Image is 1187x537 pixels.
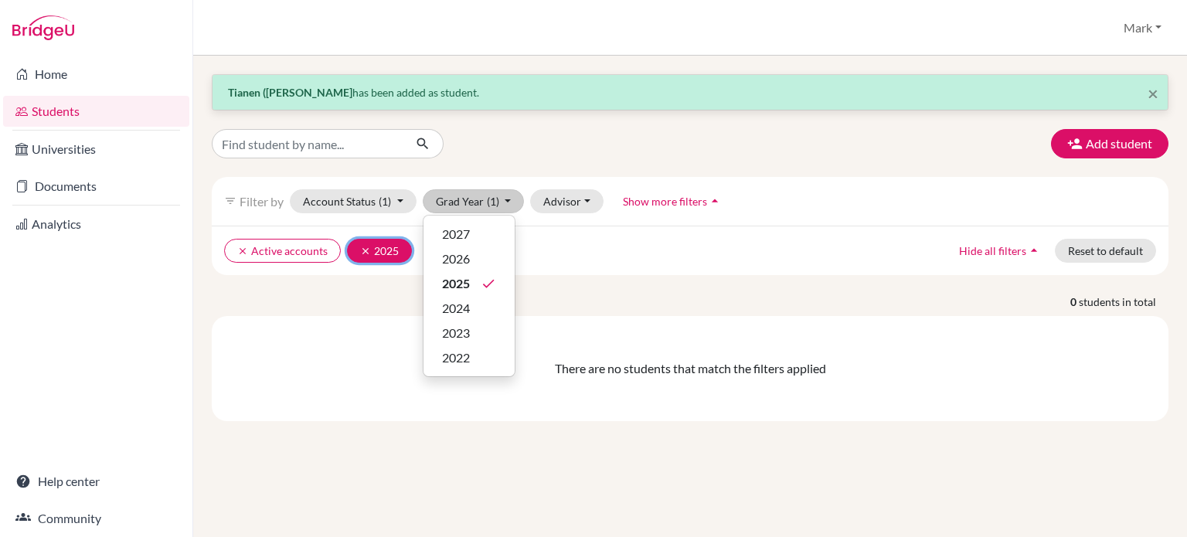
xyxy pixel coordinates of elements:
[610,189,736,213] button: Show more filtersarrow_drop_up
[1079,294,1168,310] span: students in total
[442,348,470,367] span: 2022
[379,195,391,208] span: (1)
[423,222,515,246] button: 2027
[3,209,189,240] a: Analytics
[228,86,352,99] strong: Tianen ([PERSON_NAME]
[423,296,515,321] button: 2024
[442,324,470,342] span: 2023
[423,215,515,377] div: Grad Year(1)
[224,359,1156,378] div: There are no students that match the filters applied
[1051,129,1168,158] button: Add student
[224,195,236,207] i: filter_list
[707,193,723,209] i: arrow_drop_up
[360,246,371,257] i: clear
[423,345,515,370] button: 2022
[442,250,470,268] span: 2026
[347,239,412,263] button: clear2025
[1070,294,1079,310] strong: 0
[1148,82,1158,104] span: ×
[3,96,189,127] a: Students
[959,244,1026,257] span: Hide all filters
[442,225,470,243] span: 2027
[224,239,341,263] button: clearActive accounts
[623,195,707,208] span: Show more filters
[3,503,189,534] a: Community
[423,246,515,271] button: 2026
[12,15,74,40] img: Bridge-U
[530,189,604,213] button: Advisor
[487,195,499,208] span: (1)
[1055,239,1156,263] button: Reset to default
[3,59,189,90] a: Home
[442,274,470,293] span: 2025
[1117,13,1168,42] button: Mark
[3,134,189,165] a: Universities
[1148,84,1158,103] button: Close
[228,84,1152,100] p: has been added as student.
[423,321,515,345] button: 2023
[1026,243,1042,258] i: arrow_drop_up
[423,271,515,296] button: 2025done
[423,189,525,213] button: Grad Year(1)
[946,239,1055,263] button: Hide all filtersarrow_drop_up
[3,466,189,497] a: Help center
[240,194,284,209] span: Filter by
[290,189,417,213] button: Account Status(1)
[212,129,403,158] input: Find student by name...
[481,276,496,291] i: done
[442,299,470,318] span: 2024
[237,246,248,257] i: clear
[3,171,189,202] a: Documents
